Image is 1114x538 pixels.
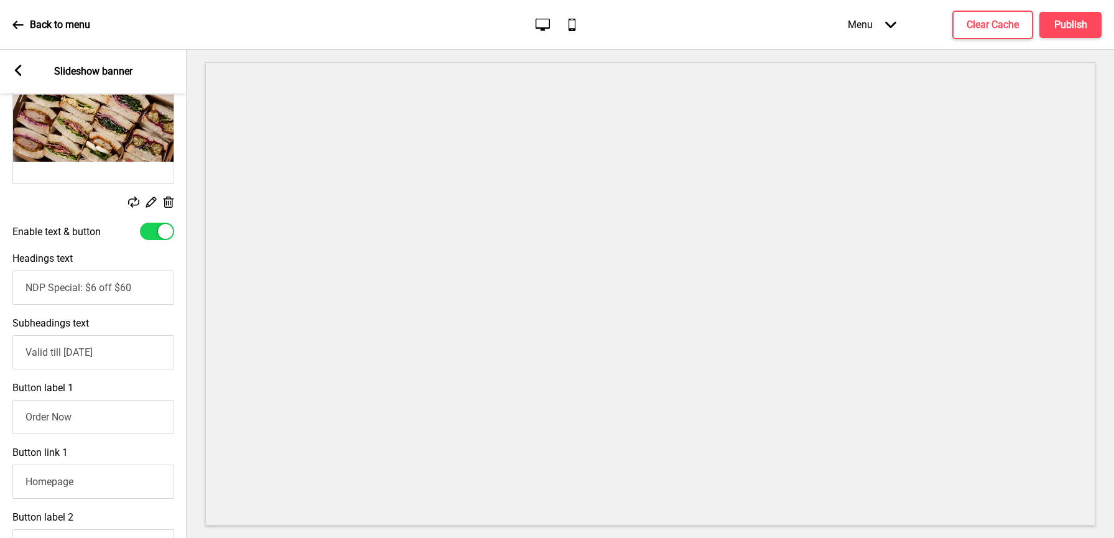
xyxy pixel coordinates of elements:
button: Clear Cache [952,11,1033,39]
label: Subheadings text [12,317,89,329]
a: Back to menu [12,8,90,42]
img: Image [13,73,174,183]
h4: Clear Cache [967,18,1019,32]
button: Publish [1039,12,1102,38]
p: Back to menu [30,18,90,32]
label: Enable text & button [12,226,101,238]
label: Button label 1 [12,382,73,394]
p: Slideshow banner [54,65,132,78]
label: Button link 1 [12,447,68,458]
input: Paste a link or search [12,465,174,499]
label: Button label 2 [12,511,73,523]
h4: Publish [1054,18,1087,32]
label: Headings text [12,253,73,264]
div: Menu [835,6,909,43]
